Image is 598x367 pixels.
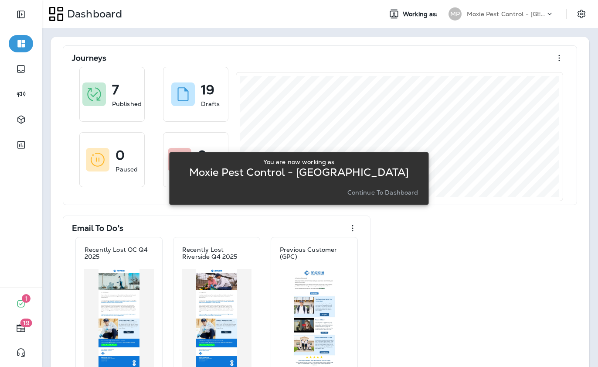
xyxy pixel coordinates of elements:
[116,165,138,174] p: Paused
[112,86,119,94] p: 7
[574,6,589,22] button: Settings
[9,295,33,312] button: 1
[112,99,142,108] p: Published
[263,158,334,165] p: You are now working as
[9,6,33,23] button: Expand Sidebar
[72,54,106,62] p: Journeys
[467,10,545,17] p: Moxie Pest Control - [GEOGRAPHIC_DATA]
[9,319,33,337] button: 19
[85,246,153,260] p: Recently Lost OC Q4 2025
[347,189,418,196] p: Continue to Dashboard
[22,294,31,303] span: 1
[116,151,125,160] p: 0
[64,7,122,21] p: Dashboard
[344,186,422,199] button: Continue to Dashboard
[189,169,409,176] p: Moxie Pest Control - [GEOGRAPHIC_DATA]
[72,224,123,233] p: Email To Do's
[20,319,32,327] span: 19
[448,7,462,21] div: MP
